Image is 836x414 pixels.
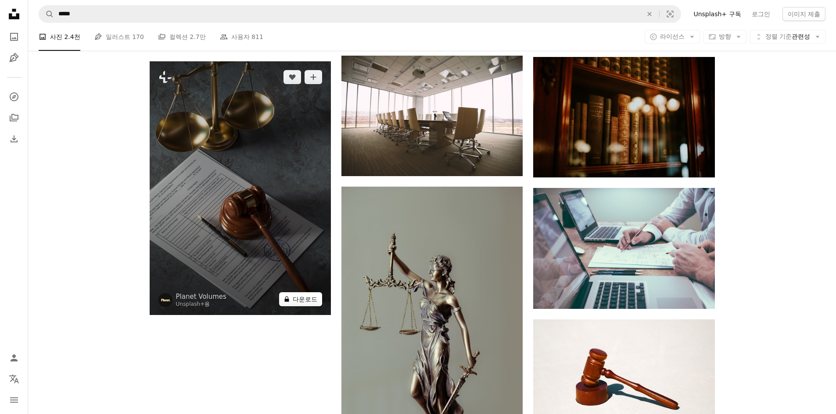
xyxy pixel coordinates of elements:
button: 컬렉션에 추가 [305,70,322,84]
a: 옆에 있는 종이 위에 앉아 있는 판사의 게이븐 [150,184,331,192]
a: Unsplash+ [176,301,205,307]
button: 메뉴 [5,391,23,409]
a: 유리 책장에 있는 책 [533,113,714,121]
button: 좋아요 [283,70,301,84]
img: 노트북 컴퓨터 근처에서 연필을 들고 있는 사람 [533,188,714,309]
a: 로그인 / 가입 [5,349,23,367]
span: 170 [132,32,144,42]
span: 방향 [719,33,731,40]
span: 관련성 [765,32,810,41]
a: 컬렉션 [5,109,23,127]
form: 사이트 전체에서 이미지 찾기 [39,5,681,23]
a: Planet Volumes [176,292,226,301]
img: 회의실 안쪽에 타원형 갈색 나무로 되는 회의 테이블과 의자 [341,56,523,176]
a: 사진 [5,28,23,46]
a: 사용자 811 [220,23,263,51]
a: 탐색 [5,88,23,106]
button: Unsplash 검색 [39,6,54,22]
a: 다운로드 내역 [5,130,23,148]
button: 정렬 기준관련성 [750,30,825,44]
a: 일러스트 170 [94,23,144,51]
a: 일러스트 [5,49,23,67]
a: 검 입상을 들고 있는 금 드레스를 입은 여자 [341,318,523,326]
button: 삭제 [640,6,659,22]
span: 정렬 기준 [765,33,792,40]
a: 컬렉션 2.7만 [158,23,206,51]
div: 용 [176,301,226,308]
button: 방향 [703,30,746,44]
button: 라이선스 [645,30,700,44]
a: Unsplash+ 구독 [688,7,746,21]
span: 811 [251,32,263,42]
a: 로그인 [746,7,775,21]
a: 노트북 컴퓨터 근처에서 연필을 들고 있는 사람 [533,244,714,252]
span: 라이선스 [660,33,685,40]
a: 홈 — Unsplash [5,5,23,25]
span: 2.7만 [190,32,205,42]
button: 다운로드 [279,292,322,306]
img: Planet Volumes의 프로필로 이동 [158,293,172,307]
button: 언어 [5,370,23,388]
a: 흰색 표면에 갈색 나무 도구 [533,376,714,384]
img: 유리 책장에 있는 책 [533,57,714,177]
button: 이미지 제출 [782,7,825,21]
button: 시각적 검색 [660,6,681,22]
a: 회의실 안쪽에 타원형 갈색 나무로 되는 회의 테이블과 의자 [341,112,523,120]
img: 옆에 있는 종이 위에 앉아 있는 판사의 게이븐 [150,61,331,315]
